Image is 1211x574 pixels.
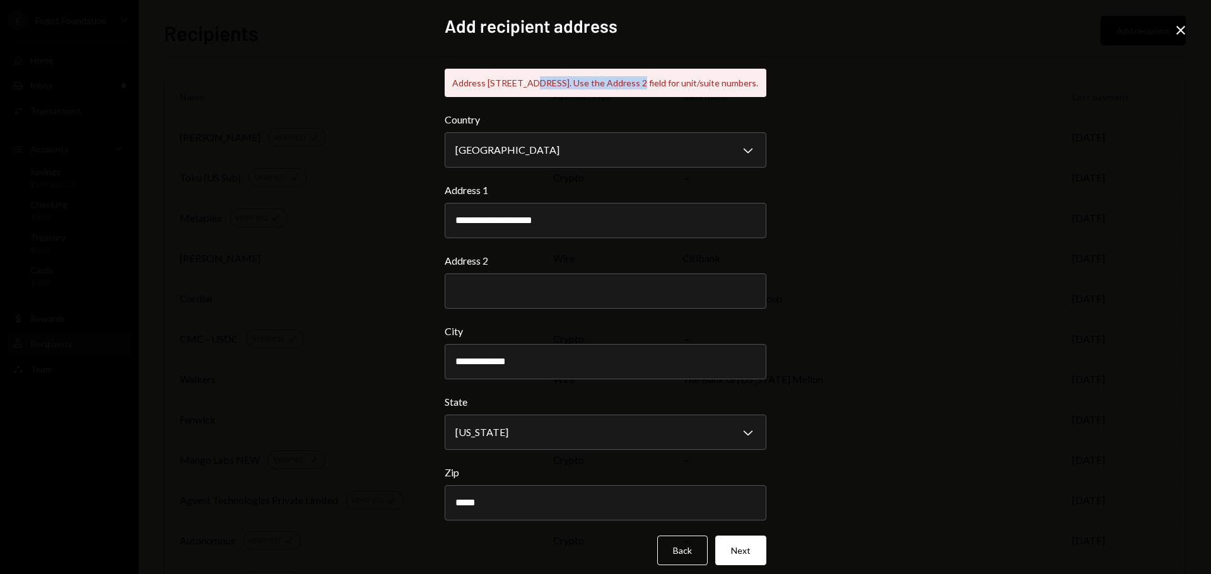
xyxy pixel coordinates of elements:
div: Address [STREET_ADDRESS]. Use the Address 2 field for unit/suite numbers. [445,69,766,97]
h2: Add recipient address [445,14,766,38]
label: Address 1 [445,183,766,198]
label: City [445,324,766,339]
button: Back [657,536,708,565]
label: State [445,394,766,410]
button: Country [445,132,766,168]
button: Next [715,536,766,565]
label: Zip [445,465,766,480]
label: Country [445,112,766,127]
button: State [445,415,766,450]
label: Address 2 [445,253,766,268]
